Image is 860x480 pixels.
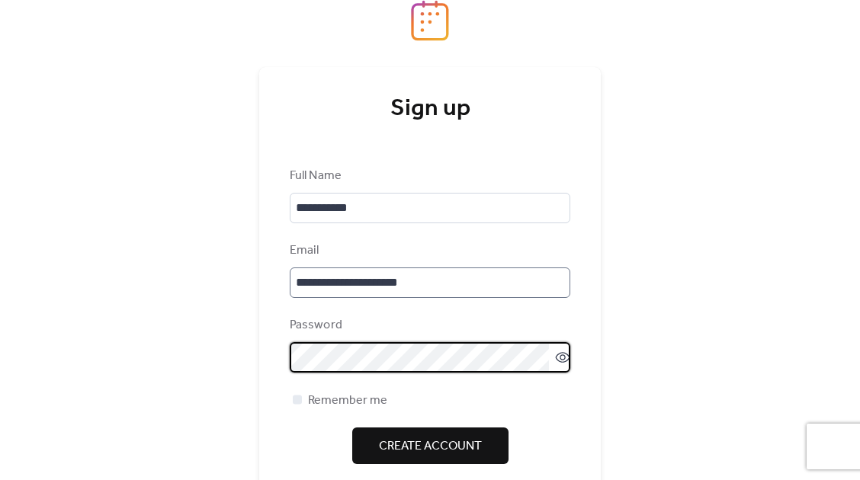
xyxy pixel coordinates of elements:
button: Create Account [352,427,509,464]
div: Password [290,316,567,334]
div: Full Name [290,167,567,185]
span: Create Account [379,437,482,456]
span: Remember me [308,392,387,410]
div: Email [290,242,567,260]
div: Sign up [290,94,570,124]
